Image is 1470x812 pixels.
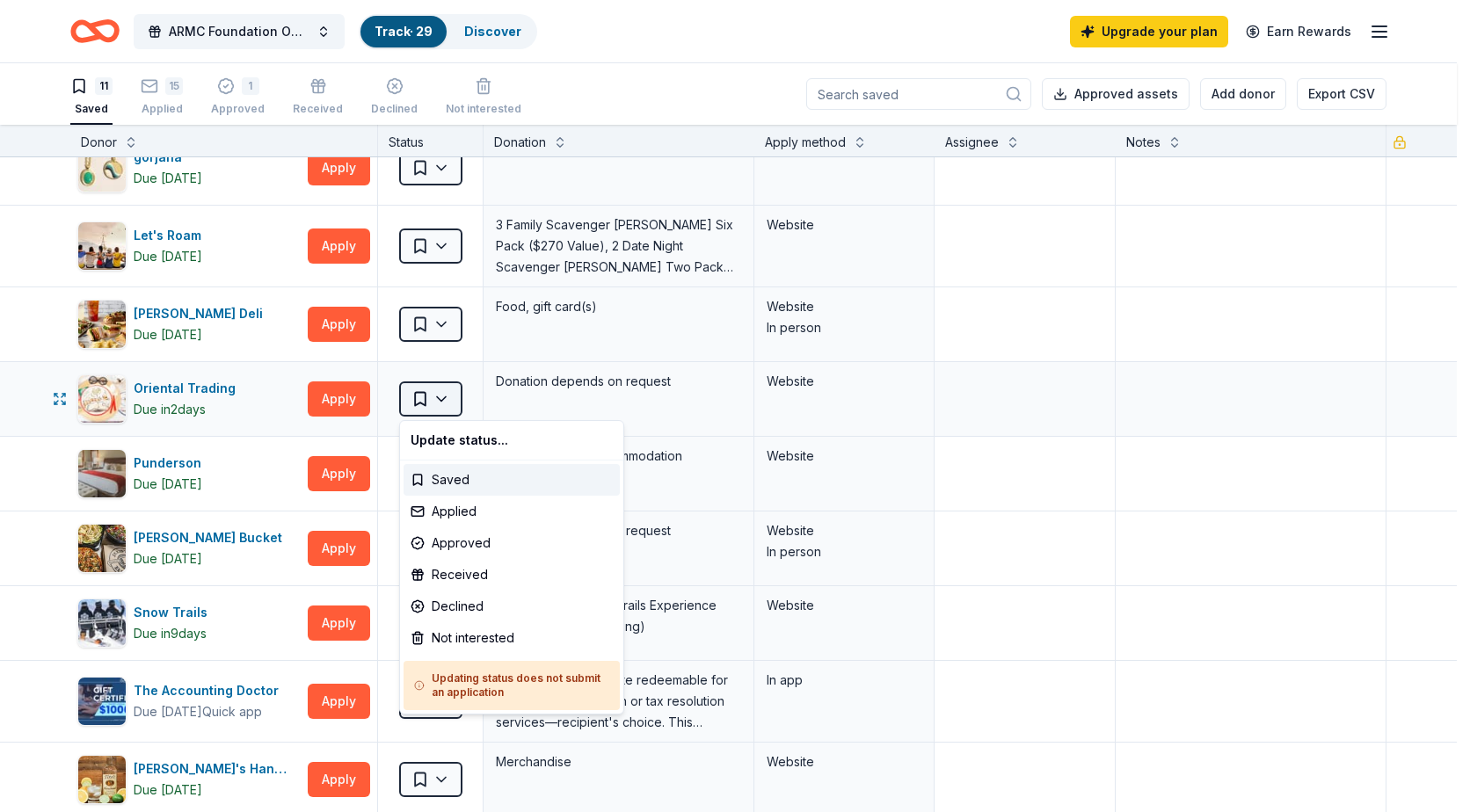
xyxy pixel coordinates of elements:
[404,464,620,496] div: Saved
[404,591,620,622] div: Declined
[414,671,609,700] h5: Updating status does not submit an application
[404,622,620,654] div: Not interested
[404,559,620,591] div: Received
[404,424,620,456] div: Update status...
[404,527,620,559] div: Approved
[404,496,620,527] div: Applied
